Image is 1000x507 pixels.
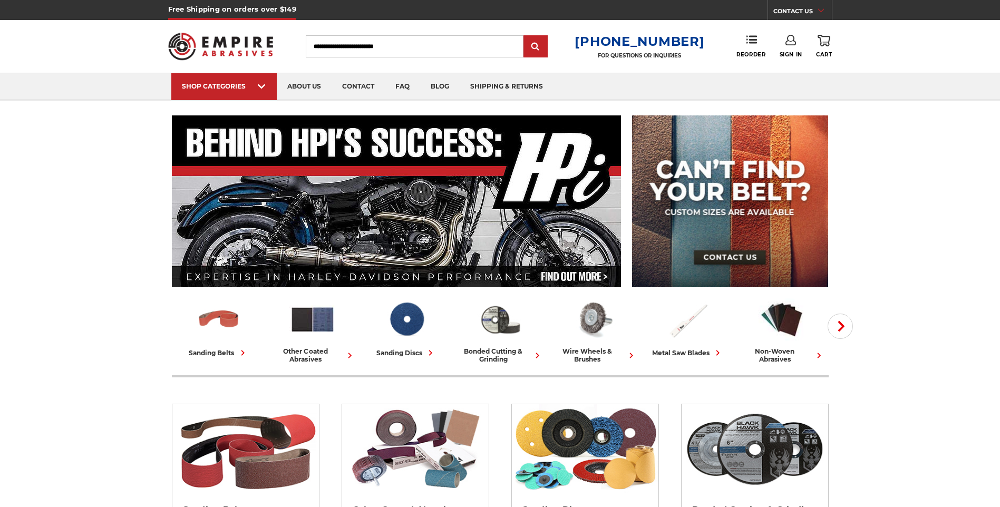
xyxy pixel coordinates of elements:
div: wire wheels & brushes [551,347,637,363]
img: Metal Saw Blades [665,297,711,342]
img: Sanding Discs [512,404,658,494]
img: Other Coated Abrasives [342,404,489,494]
a: metal saw blades [645,297,731,358]
img: promo banner for custom belts. [632,115,828,287]
span: Cart [816,51,832,58]
div: non-woven abrasives [739,347,824,363]
a: shipping & returns [460,73,554,100]
div: SHOP CATEGORIES [182,82,266,90]
a: bonded cutting & grinding [458,297,543,363]
a: about us [277,73,332,100]
p: FOR QUESTIONS OR INQUIRIES [575,52,704,59]
a: other coated abrasives [270,297,355,363]
a: sanding discs [364,297,449,358]
a: Reorder [736,35,765,57]
a: sanding belts [176,297,261,358]
span: Sign In [780,51,802,58]
img: Bonded Cutting & Grinding [477,297,523,342]
a: Cart [816,35,832,58]
a: contact [332,73,385,100]
a: non-woven abrasives [739,297,824,363]
div: bonded cutting & grinding [458,347,543,363]
img: Sanding Belts [172,404,319,494]
img: Empire Abrasives [168,26,274,67]
button: Next [828,314,853,339]
a: blog [420,73,460,100]
a: faq [385,73,420,100]
img: Sanding Belts [196,297,242,342]
div: other coated abrasives [270,347,355,363]
a: wire wheels & brushes [551,297,637,363]
img: Banner for an interview featuring Horsepower Inc who makes Harley performance upgrades featured o... [172,115,622,287]
span: Reorder [736,51,765,58]
img: Sanding Discs [383,297,430,342]
div: sanding belts [189,347,248,358]
input: Submit [525,36,546,57]
a: CONTACT US [773,5,832,20]
div: sanding discs [376,347,436,358]
img: Other Coated Abrasives [289,297,336,342]
img: Non-woven Abrasives [759,297,805,342]
a: [PHONE_NUMBER] [575,34,704,49]
img: Bonded Cutting & Grinding [682,404,828,494]
div: metal saw blades [652,347,723,358]
img: Wire Wheels & Brushes [571,297,617,342]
